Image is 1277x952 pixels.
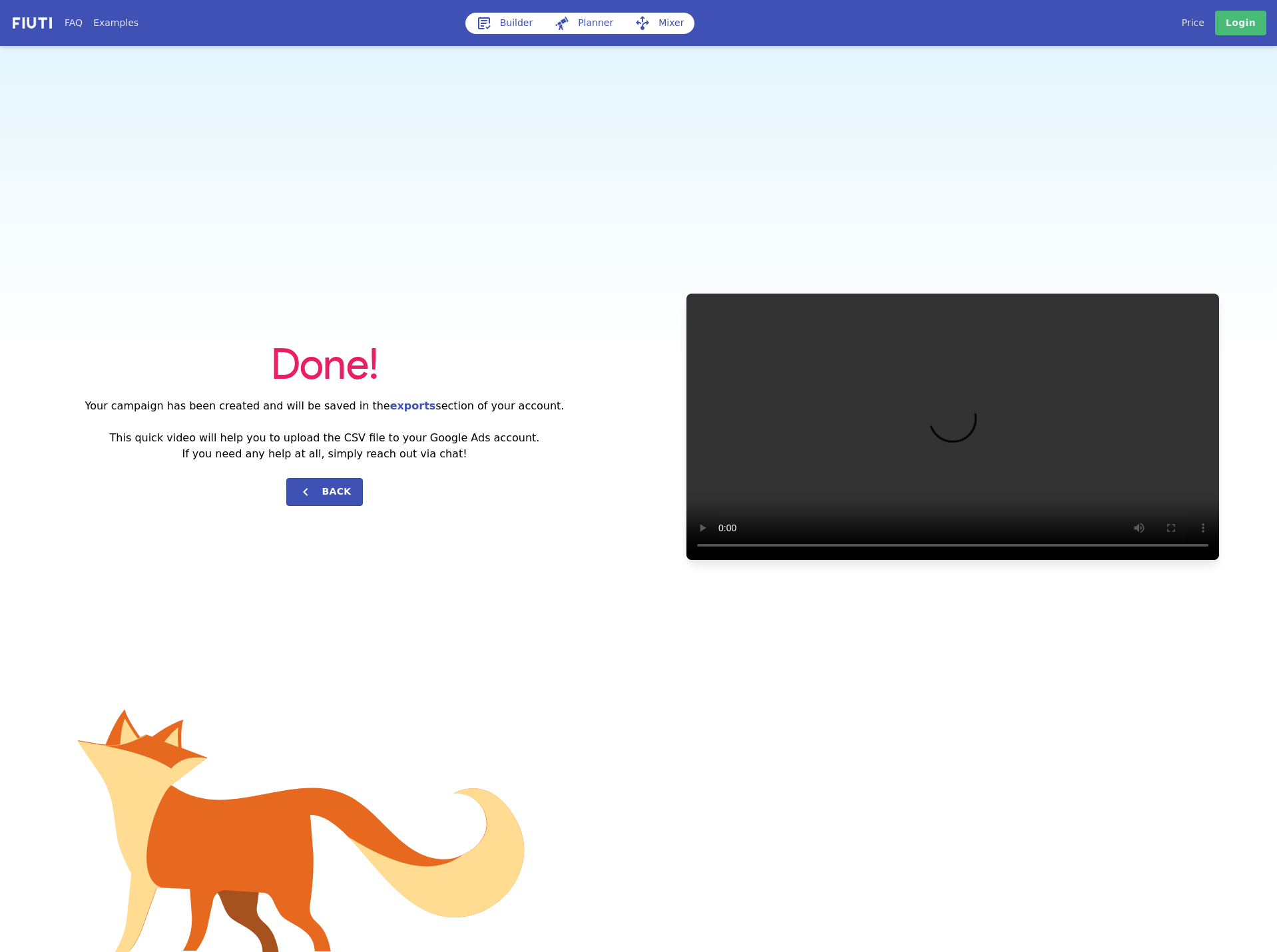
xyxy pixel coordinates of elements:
img: f731f27.png [11,15,54,31]
a: exports [390,399,436,412]
button: Back [286,478,362,506]
a: Planner [543,13,624,34]
a: FAQ [65,16,83,30]
a: Builder [465,13,544,34]
a: Price [1182,16,1204,30]
h2: Your campaign has been created and will be saved in the section of your account. This quick video... [11,398,638,462]
a: Examples [93,16,138,30]
span: Done! [271,345,379,387]
video: Your browser does not support HTML5 video. [686,294,1219,560]
a: Mixer [624,13,694,34]
a: Login [1215,11,1266,35]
